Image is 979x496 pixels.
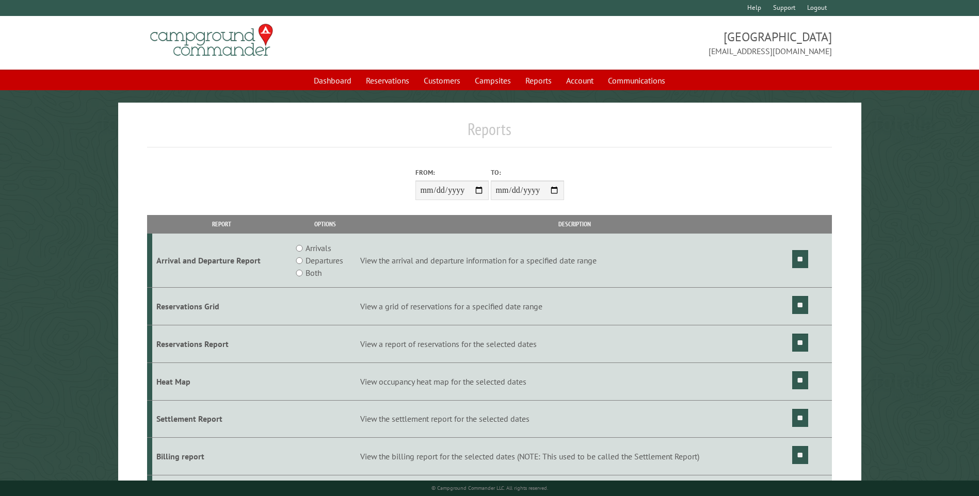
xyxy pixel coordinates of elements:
[306,254,343,267] label: Departures
[152,215,291,233] th: Report
[147,20,276,60] img: Campground Commander
[560,71,600,90] a: Account
[490,28,832,57] span: [GEOGRAPHIC_DATA] [EMAIL_ADDRESS][DOMAIN_NAME]
[359,438,791,475] td: View the billing report for the selected dates (NOTE: This used to be called the Settlement Report)
[152,362,291,400] td: Heat Map
[360,71,415,90] a: Reservations
[359,400,791,438] td: View the settlement report for the selected dates
[308,71,358,90] a: Dashboard
[359,234,791,288] td: View the arrival and departure information for a specified date range
[147,119,831,147] h1: Reports
[359,362,791,400] td: View occupancy heat map for the selected dates
[306,267,322,279] label: Both
[418,71,467,90] a: Customers
[415,168,489,177] label: From:
[431,485,548,491] small: © Campground Commander LLC. All rights reserved.
[152,400,291,438] td: Settlement Report
[152,288,291,325] td: Reservations Grid
[152,325,291,362] td: Reservations Report
[359,215,791,233] th: Description
[291,215,358,233] th: Options
[519,71,558,90] a: Reports
[602,71,671,90] a: Communications
[359,288,791,325] td: View a grid of reservations for a specified date range
[152,234,291,288] td: Arrival and Departure Report
[469,71,517,90] a: Campsites
[491,168,564,177] label: To:
[359,325,791,362] td: View a report of reservations for the selected dates
[306,242,331,254] label: Arrivals
[152,438,291,475] td: Billing report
